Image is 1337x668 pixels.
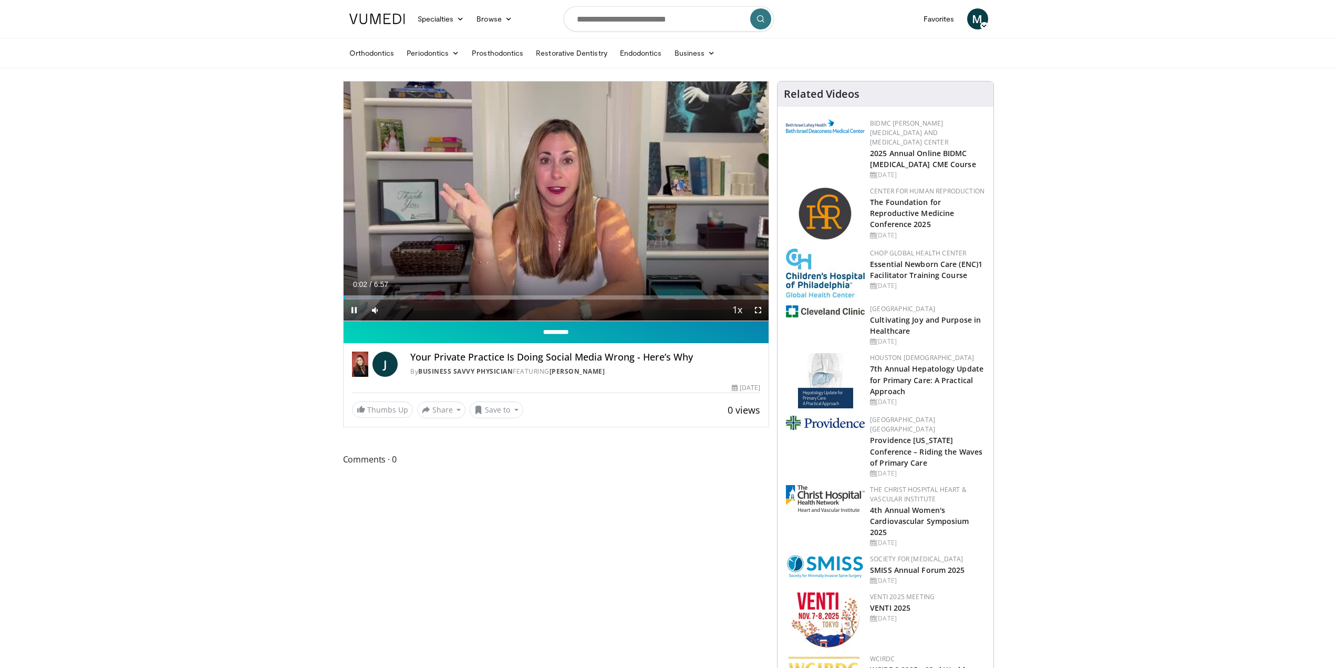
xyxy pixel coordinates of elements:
span: 6:57 [374,280,388,289]
div: [DATE] [870,576,985,585]
img: 32b1860c-ff7d-4915-9d2b-64ca529f373e.jpg.150x105_q85_autocrop_double_scale_upscale_version-0.2.jpg [786,485,865,512]
img: 59788bfb-0650-4895-ace0-e0bf6b39cdae.png.150x105_q85_autocrop_double_scale_upscale_version-0.2.png [786,554,865,579]
a: [GEOGRAPHIC_DATA] [GEOGRAPHIC_DATA] [870,415,935,434]
a: Business [668,43,722,64]
button: Pause [344,300,365,321]
button: Save to [470,402,523,418]
a: CHOP Global Health Center [870,249,966,258]
a: Providence [US_STATE] Conference – Riding the Waves of Primary Care [870,435,982,467]
a: Specialties [411,8,471,29]
input: Search topics, interventions [564,6,774,32]
a: Restorative Dentistry [530,43,613,64]
div: [DATE] [870,614,985,623]
span: 0:02 [353,280,367,289]
div: [DATE] [870,231,985,240]
a: VENTI 2025 Meeting [870,592,935,601]
img: 8fbf8b72-0f77-40e1-90f4-9648163fd298.jpg.150x105_q85_autocrop_double_scale_upscale_version-0.2.jpg [786,249,865,297]
img: VuMedi Logo [349,14,405,24]
a: [GEOGRAPHIC_DATA] [870,304,935,313]
button: Playback Rate [727,300,748,321]
button: Share [417,402,466,418]
a: 4th Annual Women's Cardiovascular Symposium 2025 [870,505,969,537]
a: Society for [MEDICAL_DATA] [870,554,963,563]
a: Business Savvy Physician [418,367,513,376]
a: Cultivating Joy and Purpose in Healthcare [870,315,981,336]
a: 2025 Annual Online BIDMC [MEDICAL_DATA] CME Course [870,148,976,169]
div: [DATE] [870,397,985,407]
a: Orthodontics [343,43,401,64]
a: BIDMC [PERSON_NAME][MEDICAL_DATA] and [MEDICAL_DATA] Center [870,119,948,147]
img: Business Savvy Physician [352,352,369,377]
a: Favorites [917,8,961,29]
a: The Foundation for Reproductive Medicine Conference 2025 [870,197,954,229]
div: Progress Bar [344,295,769,300]
span: 0 views [728,404,760,416]
div: [DATE] [870,281,985,291]
img: c96b19ec-a48b-46a9-9095-935f19585444.png.150x105_q85_autocrop_double_scale_upscale_version-0.2.png [786,119,865,133]
a: Periodontics [400,43,465,64]
a: Houston [DEMOGRAPHIC_DATA] [870,353,974,362]
a: VENTI 2025 [870,603,910,613]
a: SMISS Annual Forum 2025 [870,565,965,575]
a: WCIRDC [870,654,895,663]
h4: Your Private Practice Is Doing Social Media Wrong - Here’s Why [410,352,760,363]
img: 9aead070-c8c9-47a8-a231-d8565ac8732e.png.150x105_q85_autocrop_double_scale_upscale_version-0.2.jpg [786,416,865,430]
div: [DATE] [870,337,985,346]
span: / [370,280,372,289]
img: c058e059-5986-4522-8e32-16b7599f4943.png.150x105_q85_autocrop_double_scale_upscale_version-0.2.png [798,187,853,242]
div: [DATE] [870,170,985,180]
a: Endodontics [614,43,668,64]
div: [DATE] [870,538,985,548]
a: J [372,352,398,377]
span: Comments 0 [343,453,770,466]
a: Prosthodontics [465,43,530,64]
div: By FEATURING [410,367,760,376]
img: 60b07d42-b416-4309-bbc5-bc4062acd8fe.jpg.150x105_q85_autocrop_double_scale_upscale_version-0.2.jpg [791,592,859,648]
img: 1ef99228-8384-4f7a-af87-49a18d542794.png.150x105_q85_autocrop_double_scale_upscale_version-0.2.jpg [786,305,865,317]
a: M [967,8,988,29]
div: [DATE] [870,469,985,478]
a: [PERSON_NAME] [550,367,605,376]
a: Center for Human Reproduction [870,187,984,196]
img: 83b65fa9-3c25-403e-891e-c43026028dd2.jpg.150x105_q85_autocrop_double_scale_upscale_version-0.2.jpg [798,353,853,408]
h4: Related Videos [784,88,859,100]
a: Thumbs Up [352,402,413,418]
a: Browse [470,8,519,29]
video-js: Video Player [344,81,769,321]
a: The Christ Hospital Heart & Vascular Institute [870,485,967,503]
div: [DATE] [732,383,760,393]
a: 7th Annual Hepatology Update for Primary Care: A Practical Approach [870,364,983,396]
button: Fullscreen [748,300,769,321]
button: Mute [365,300,386,321]
a: Essential Newborn Care (ENC)1 Facilitator Training Course [870,259,982,280]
